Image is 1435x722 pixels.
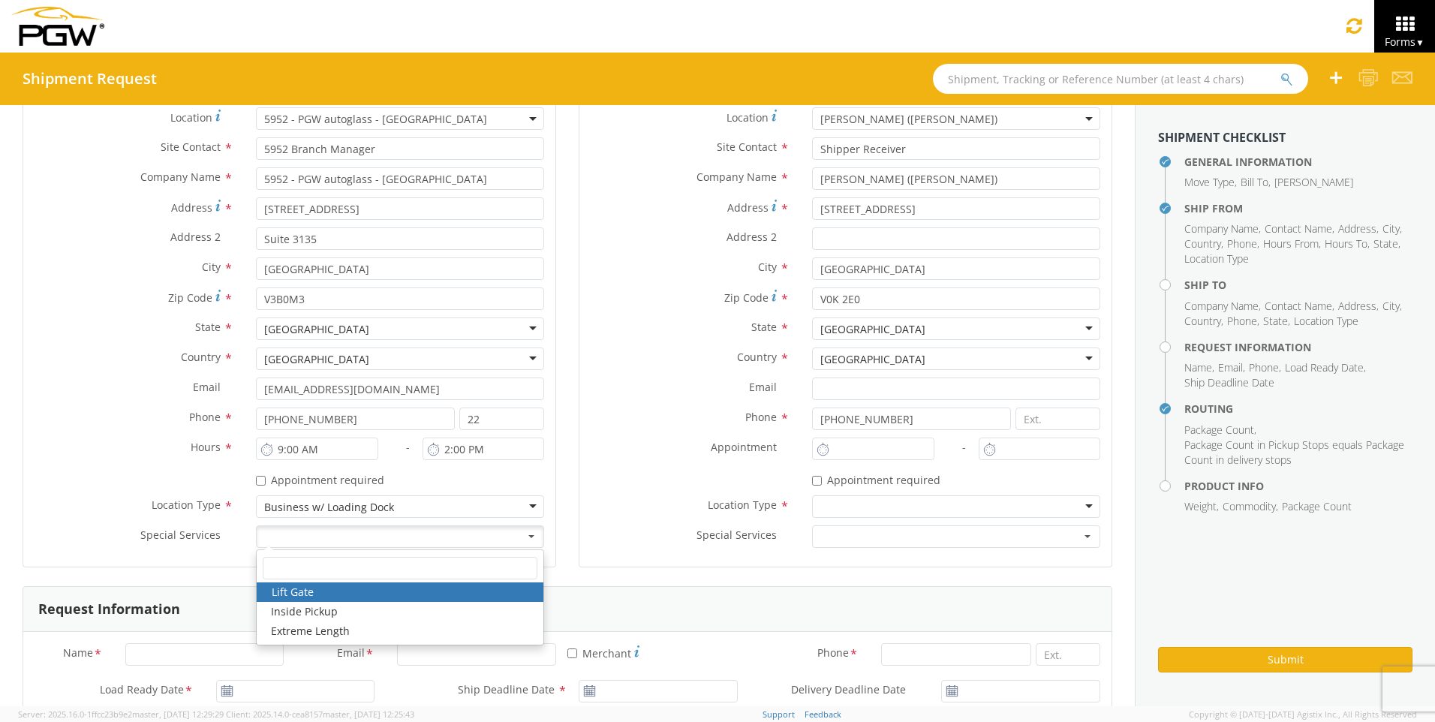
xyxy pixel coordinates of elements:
[1227,314,1259,329] li: ,
[1184,438,1404,467] span: Package Count in Pickup Stops equals Package Count in delivery stops
[256,602,543,621] a: Inside Pickup
[23,71,157,87] h4: Shipment Request
[1325,236,1370,251] li: ,
[1385,35,1424,49] span: Forms
[1285,360,1366,375] li: ,
[1263,236,1319,251] span: Hours From
[1265,221,1334,236] li: ,
[1382,299,1400,313] span: City
[1184,156,1412,167] h4: General Information
[1158,647,1412,672] button: Submit
[1249,360,1279,375] span: Phone
[745,410,777,424] span: Phone
[820,352,925,367] div: [GEOGRAPHIC_DATA]
[189,410,221,424] span: Phone
[1015,408,1100,430] input: Ext.
[1265,221,1332,236] span: Contact Name
[1184,403,1412,414] h4: Routing
[696,170,777,184] span: Company Name
[1227,236,1259,251] li: ,
[1184,480,1412,492] h4: Product Info
[193,380,221,394] span: Email
[1184,341,1412,353] h4: Request Information
[1294,314,1358,328] span: Location Type
[168,290,212,305] span: Zip Code
[1282,499,1352,513] span: Package Count
[1274,175,1353,189] span: [PERSON_NAME]
[1249,360,1281,375] li: ,
[1382,299,1402,314] li: ,
[256,107,544,130] span: 5952 - PGW autoglass - Coquitlam
[724,290,769,305] span: Zip Code
[727,230,777,244] span: Address 2
[717,140,777,154] span: Site Contact
[1415,36,1424,49] span: ▼
[751,320,777,334] span: State
[758,260,777,274] span: City
[140,528,221,542] span: Special Services
[264,352,369,367] div: [GEOGRAPHIC_DATA]
[1263,236,1321,251] li: ,
[1382,221,1400,236] span: City
[763,708,795,720] a: Support
[264,500,394,515] div: Business w/ Loading Dock
[1325,236,1367,251] span: Hours To
[1184,423,1256,438] li: ,
[1263,314,1290,329] li: ,
[1184,175,1235,189] span: Move Type
[264,322,369,337] div: [GEOGRAPHIC_DATA]
[805,708,841,720] a: Feedback
[567,643,639,661] label: Merchant
[962,440,966,454] span: -
[1184,236,1223,251] li: ,
[337,645,365,663] span: Email
[202,260,221,274] span: City
[256,476,266,486] input: Appointment required
[1184,360,1214,375] li: ,
[170,110,212,125] span: Location
[1382,221,1402,236] li: ,
[1184,375,1274,390] span: Ship Deadline Date
[1241,175,1268,189] span: Bill To
[264,112,536,126] span: 5952 - PGW autoglass - Coquitlam
[812,107,1100,130] span: MR. OTTO GLASS (STEVE)
[749,380,777,394] span: Email
[1373,236,1400,251] li: ,
[161,140,221,154] span: Site Contact
[170,230,221,244] span: Address 2
[1184,360,1212,375] span: Name
[711,440,777,454] span: Appointment
[1338,221,1379,236] li: ,
[1184,221,1261,236] li: ,
[727,110,769,125] span: Location
[11,7,104,46] img: pgw-form-logo-1aaa8060b1cc70fad034.png
[1265,299,1332,313] span: Contact Name
[1218,360,1243,375] span: Email
[1184,314,1221,328] span: Country
[195,320,221,334] span: State
[1184,221,1259,236] span: Company Name
[256,471,387,488] label: Appointment required
[1184,499,1217,513] span: Weight
[171,200,212,215] span: Address
[256,621,543,641] a: Extreme Length
[812,471,943,488] label: Appointment required
[1184,251,1249,266] span: Location Type
[323,708,414,720] span: master, [DATE] 12:25:43
[1338,221,1376,236] span: Address
[38,602,180,617] h3: Request Information
[1158,129,1286,146] strong: Shipment Checklist
[140,170,221,184] span: Company Name
[1285,360,1364,375] span: Load Ready Date
[1184,314,1223,329] li: ,
[820,322,925,337] div: [GEOGRAPHIC_DATA]
[406,440,410,454] span: -
[727,200,769,215] span: Address
[1184,423,1254,437] span: Package Count
[132,708,224,720] span: master, [DATE] 12:29:29
[791,682,906,696] span: Delivery Deadline Date
[1265,299,1334,314] li: ,
[1184,203,1412,214] h4: Ship From
[191,440,221,454] span: Hours
[567,648,577,658] input: Merchant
